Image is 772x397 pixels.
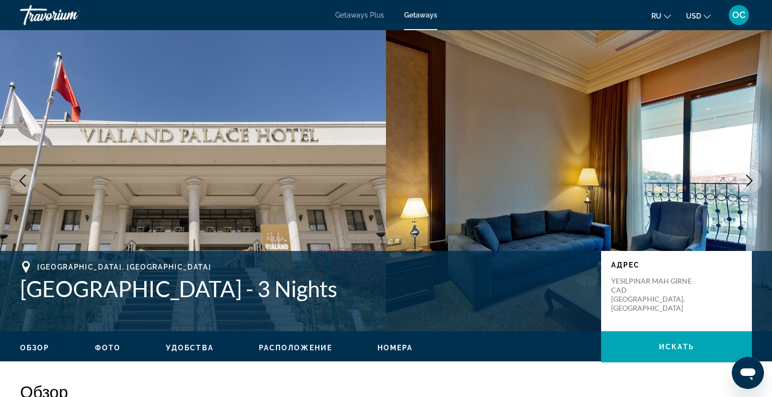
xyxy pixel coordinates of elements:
[95,344,121,352] span: Фото
[601,331,752,362] button: искать
[686,12,701,20] span: USD
[20,276,591,302] h1: [GEOGRAPHIC_DATA] - 3 Nights
[37,263,211,271] span: [GEOGRAPHIC_DATA], [GEOGRAPHIC_DATA]
[686,9,711,23] button: Change currency
[166,343,214,352] button: Удобства
[20,343,50,352] button: Обзор
[611,261,742,269] p: Адрес
[166,344,214,352] span: Удобства
[737,168,762,193] button: Next image
[95,343,121,352] button: Фото
[377,343,413,352] button: Номера
[20,2,121,28] a: Travorium
[659,343,694,351] span: искать
[726,5,752,26] button: User Menu
[335,11,384,19] a: Getaways Plus
[377,344,413,352] span: Номера
[651,12,661,20] span: ru
[611,277,692,313] p: YESILPINAR MAH GIRNE CAD [GEOGRAPHIC_DATA], [GEOGRAPHIC_DATA]
[259,343,332,352] button: Расположение
[259,344,332,352] span: Расположение
[732,10,745,20] span: OC
[20,344,50,352] span: Обзор
[404,11,437,19] a: Getaways
[651,9,671,23] button: Change language
[10,168,35,193] button: Previous image
[732,357,764,389] iframe: Button to launch messaging window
